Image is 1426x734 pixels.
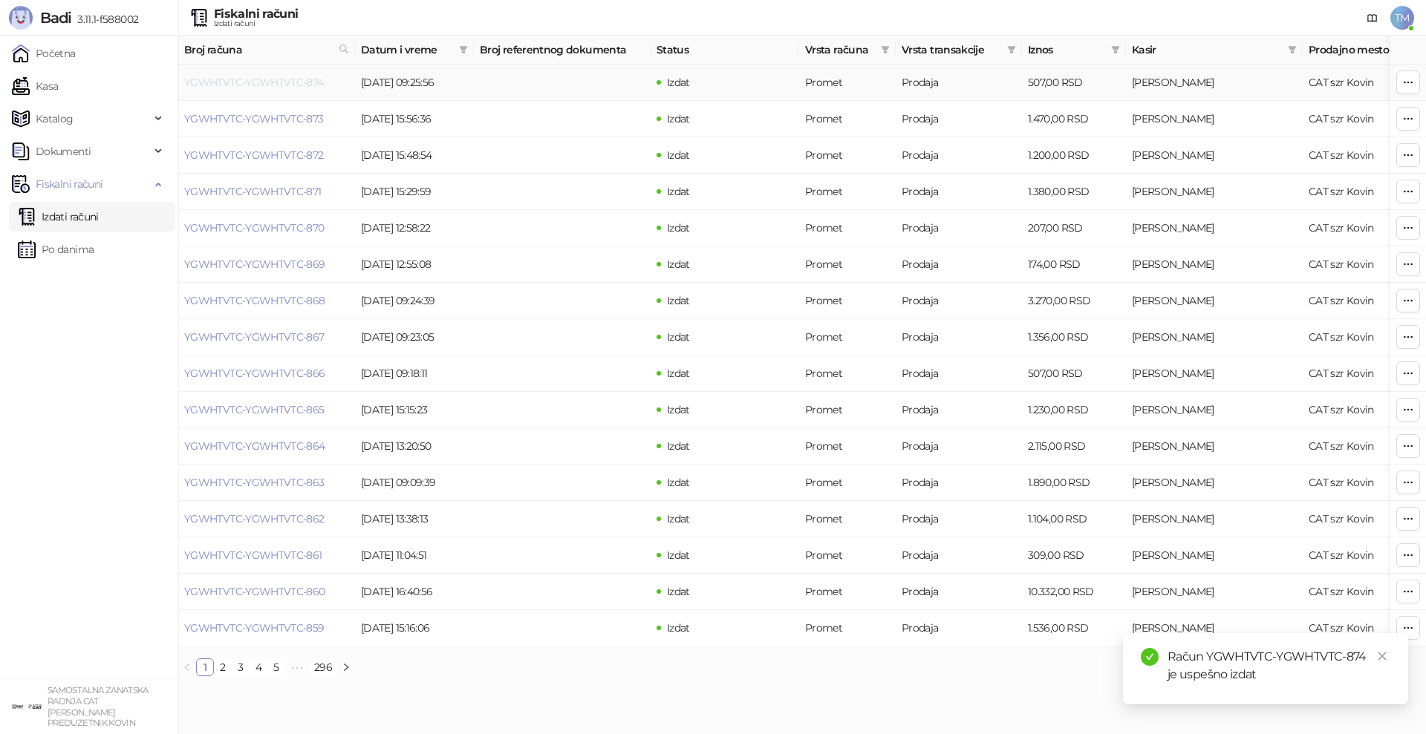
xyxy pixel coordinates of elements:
td: Promet [799,319,896,355]
td: Nebojša Mićović [1126,392,1303,428]
a: YGWHTVTC-YGWHTVTC-859 [184,621,325,635]
td: [DATE] 16:40:56 [355,574,474,610]
span: filter [1288,45,1297,54]
span: Izdat [667,258,690,271]
td: [DATE] 09:23:05 [355,319,474,355]
span: Izdat [667,112,690,125]
td: [DATE] 15:16:06 [355,610,474,646]
span: check-circle [1141,648,1159,666]
td: YGWHTVTC-YGWHTVTC-866 [178,355,355,392]
div: Račun YGWHTVTC-YGWHTVTC-874 je uspešno izdat [1168,648,1390,684]
li: 3 [232,658,250,676]
span: filter [1285,39,1300,61]
th: Status [651,36,799,65]
span: filter [456,39,471,61]
a: 1 [197,659,213,675]
span: Izdat [667,512,690,525]
span: Izdat [667,476,690,489]
span: filter [1108,39,1123,61]
td: Tatjana Micovic [1126,465,1303,501]
td: Tatjana Micovic [1126,210,1303,246]
span: filter [1004,39,1019,61]
td: 3.270,00 RSD [1022,283,1126,319]
td: Tatjana Micovic [1126,574,1303,610]
td: Tatjana Micovic [1126,283,1303,319]
a: YGWHTVTC-YGWHTVTC-868 [184,294,325,307]
a: YGWHTVTC-YGWHTVTC-870 [184,221,325,235]
li: 4 [250,658,267,676]
td: Promet [799,392,896,428]
td: YGWHTVTC-YGWHTVTC-867 [178,319,355,355]
td: Promet [799,501,896,537]
td: Prodaja [896,174,1022,210]
span: Broj računa [184,42,333,58]
span: close [1377,651,1387,661]
span: left [183,663,192,672]
td: YGWHTVTC-YGWHTVTC-872 [178,137,355,174]
span: filter [878,39,893,61]
span: Izdat [667,367,690,380]
img: 64x64-companyLogo-ae27db6e-dfce-48a1-b68e-83471bd1bffd.png [12,692,42,721]
a: YGWHTVTC-YGWHTVTC-860 [184,585,325,598]
span: Badi [40,9,71,27]
td: [DATE] 11:04:51 [355,537,474,574]
span: filter [1007,45,1016,54]
td: [DATE] 15:48:54 [355,137,474,174]
td: 1.230,00 RSD [1022,392,1126,428]
td: Promet [799,574,896,610]
span: Izdat [667,294,690,307]
span: Izdat [667,403,690,416]
td: Prodaja [896,465,1022,501]
td: 10.332,00 RSD [1022,574,1126,610]
th: Vrsta računa [799,36,896,65]
td: Promet [799,537,896,574]
td: Prodaja [896,428,1022,465]
a: Kasa [12,71,58,101]
td: Promet [799,355,896,392]
div: Fiskalni računi [214,8,298,20]
a: YGWHTVTC-YGWHTVTC-867 [184,330,325,344]
a: YGWHTVTC-YGWHTVTC-864 [184,439,325,453]
td: YGWHTVTC-YGWHTVTC-868 [178,283,355,319]
td: [DATE] 13:38:13 [355,501,474,537]
td: [DATE] 09:24:39 [355,283,474,319]
a: YGWHTVTC-YGWHTVTC-874 [184,76,324,89]
td: Promet [799,246,896,283]
td: YGWHTVTC-YGWHTVTC-873 [178,101,355,137]
th: Broj referentnog dokumenta [474,36,651,65]
a: Izdati računi [18,202,99,232]
a: 3 [232,659,249,675]
td: Promet [799,174,896,210]
span: Izdat [667,439,690,453]
td: Prodaja [896,210,1022,246]
div: Izdati računi [214,20,298,27]
td: [DATE] 12:55:08 [355,246,474,283]
td: Nebojša Mićović [1126,174,1303,210]
li: Sledeća strana [337,658,355,676]
button: left [178,658,196,676]
li: Sledećih 5 Strana [285,658,309,676]
span: Vrsta transakcije [902,42,1001,58]
td: 507,00 RSD [1022,65,1126,101]
td: Prodaja [896,101,1022,137]
span: filter [1111,45,1120,54]
span: Izdat [667,148,690,162]
td: Nebojša Mićović [1126,137,1303,174]
span: Izdat [667,185,690,198]
td: [DATE] 15:56:36 [355,101,474,137]
a: YGWHTVTC-YGWHTVTC-865 [184,403,325,416]
td: [DATE] 13:20:50 [355,428,474,465]
span: Vrsta računa [805,42,875,58]
span: Dokumenti [36,137,91,166]
td: 1.470,00 RSD [1022,101,1126,137]
td: Promet [799,283,896,319]
td: Tatjana Micovic [1126,246,1303,283]
td: 1.200,00 RSD [1022,137,1126,174]
td: Prodaja [896,501,1022,537]
td: [DATE] 12:58:22 [355,210,474,246]
span: ••• [285,658,309,676]
li: 1 [196,658,214,676]
td: Promet [799,428,896,465]
td: Tatjana Micovic [1126,501,1303,537]
td: 309,00 RSD [1022,537,1126,574]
